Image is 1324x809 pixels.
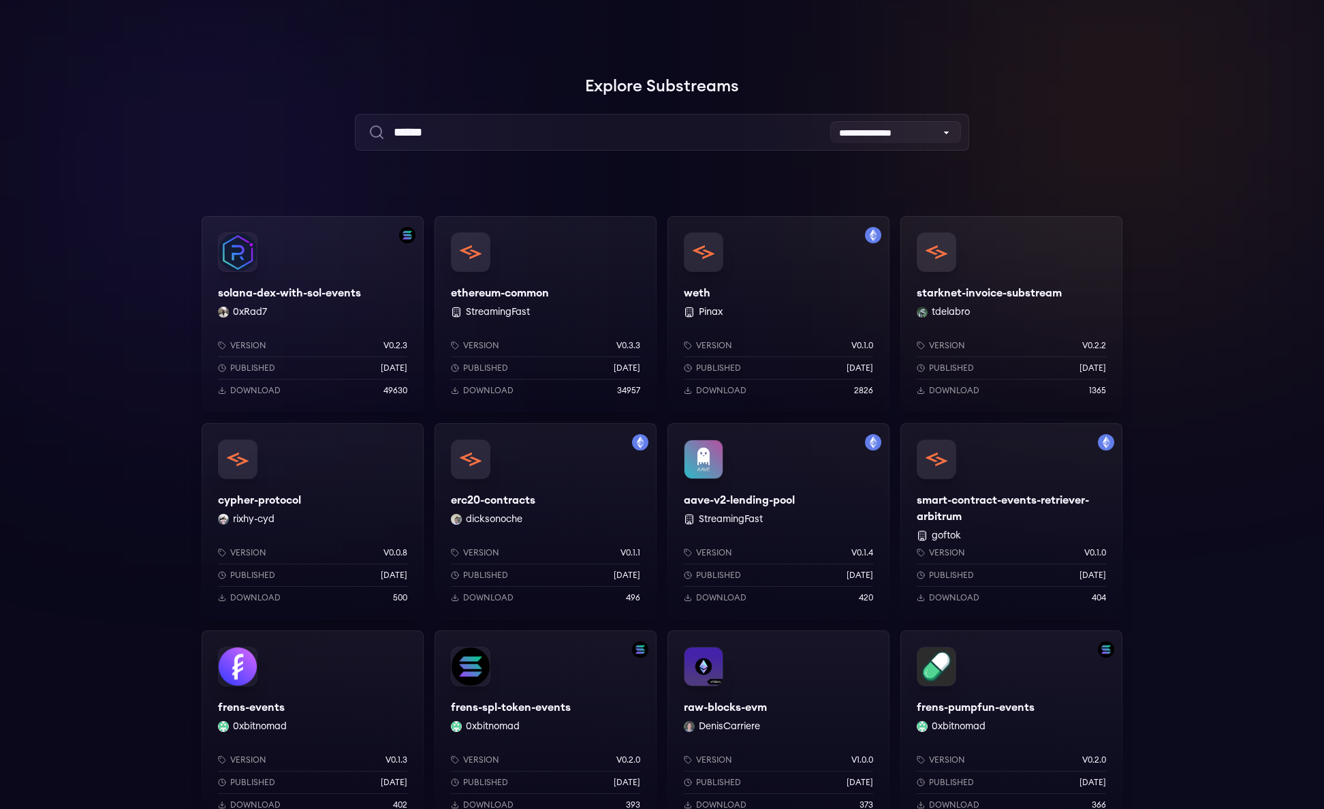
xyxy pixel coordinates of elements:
[616,754,640,765] p: v0.2.0
[699,720,760,733] button: DenisCarriere
[696,363,741,373] p: Published
[667,423,889,620] a: Filter by mainnet networkaave-v2-lending-poolaave-v2-lending-pool StreamingFastVersionv0.1.4Publi...
[859,592,873,603] p: 420
[932,529,961,543] button: goftok
[202,423,424,620] a: cypher-protocolcypher-protocolrixhy-cyd rixhy-cydVersionv0.0.8Published[DATE]Download500
[929,592,979,603] p: Download
[614,570,640,581] p: [DATE]
[847,570,873,581] p: [DATE]
[385,754,407,765] p: v0.1.3
[632,641,648,658] img: Filter by solana network
[865,434,881,451] img: Filter by mainnet network
[851,547,873,558] p: v0.1.4
[463,570,508,581] p: Published
[847,777,873,788] p: [DATE]
[929,777,974,788] p: Published
[696,570,741,581] p: Published
[230,547,266,558] p: Version
[381,363,407,373] p: [DATE]
[466,305,530,319] button: StreamingFast
[616,340,640,351] p: v0.3.3
[696,340,732,351] p: Version
[230,385,281,396] p: Download
[202,73,1122,100] h1: Explore Substreams
[230,592,281,603] p: Download
[1079,777,1106,788] p: [DATE]
[381,777,407,788] p: [DATE]
[1082,754,1106,765] p: v0.2.0
[1079,363,1106,373] p: [DATE]
[233,720,287,733] button: 0xbitnomad
[929,570,974,581] p: Published
[696,754,732,765] p: Version
[399,227,415,243] img: Filter by solana network
[699,305,723,319] button: Pinax
[667,216,889,412] a: Filter by mainnet networkwethweth PinaxVersionv0.1.0Published[DATE]Download2826
[854,385,873,396] p: 2826
[614,777,640,788] p: [DATE]
[233,305,267,319] button: 0xRad7
[463,340,499,351] p: Version
[463,777,508,788] p: Published
[230,340,266,351] p: Version
[851,340,873,351] p: v0.1.0
[847,363,873,373] p: [DATE]
[1092,592,1106,603] p: 404
[696,547,732,558] p: Version
[696,592,746,603] p: Download
[435,423,657,620] a: Filter by mainnet networkerc20-contractserc20-contractsdicksonoche dicksonocheVersionv0.1.1Publis...
[929,340,965,351] p: Version
[696,777,741,788] p: Published
[463,363,508,373] p: Published
[230,777,275,788] p: Published
[900,216,1122,412] a: starknet-invoice-substreamstarknet-invoice-substreamtdelabro tdelabroVersionv0.2.2Published[DATE]...
[620,547,640,558] p: v0.1.1
[230,570,275,581] p: Published
[463,385,514,396] p: Download
[202,216,424,412] a: Filter by solana networksolana-dex-with-sol-eventssolana-dex-with-sol-events0xRad7 0xRad7Versionv...
[1079,570,1106,581] p: [DATE]
[383,547,407,558] p: v0.0.8
[1084,547,1106,558] p: v0.1.0
[1082,340,1106,351] p: v0.2.2
[233,513,274,526] button: rixhy-cyd
[383,340,407,351] p: v0.2.3
[626,592,640,603] p: 496
[1089,385,1106,396] p: 1365
[466,513,522,526] button: dicksonoche
[696,385,746,396] p: Download
[929,385,979,396] p: Download
[463,592,514,603] p: Download
[466,720,520,733] button: 0xbitnomad
[230,754,266,765] p: Version
[617,385,640,396] p: 34957
[900,423,1122,620] a: Filter by mainnet networksmart-contract-events-retriever-arbitrumsmart-contract-events-retriever-...
[699,513,763,526] button: StreamingFast
[929,547,965,558] p: Version
[932,305,970,319] button: tdelabro
[932,720,986,733] button: 0xbitnomad
[435,216,657,412] a: ethereum-commonethereum-common StreamingFastVersionv0.3.3Published[DATE]Download34957
[463,547,499,558] p: Version
[383,385,407,396] p: 49630
[1098,434,1114,451] img: Filter by mainnet network
[632,434,648,451] img: Filter by mainnet network
[614,363,640,373] p: [DATE]
[865,227,881,243] img: Filter by mainnet network
[381,570,407,581] p: [DATE]
[929,754,965,765] p: Version
[851,754,873,765] p: v1.0.0
[463,754,499,765] p: Version
[230,363,275,373] p: Published
[393,592,407,603] p: 500
[1098,641,1114,658] img: Filter by solana network
[929,363,974,373] p: Published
